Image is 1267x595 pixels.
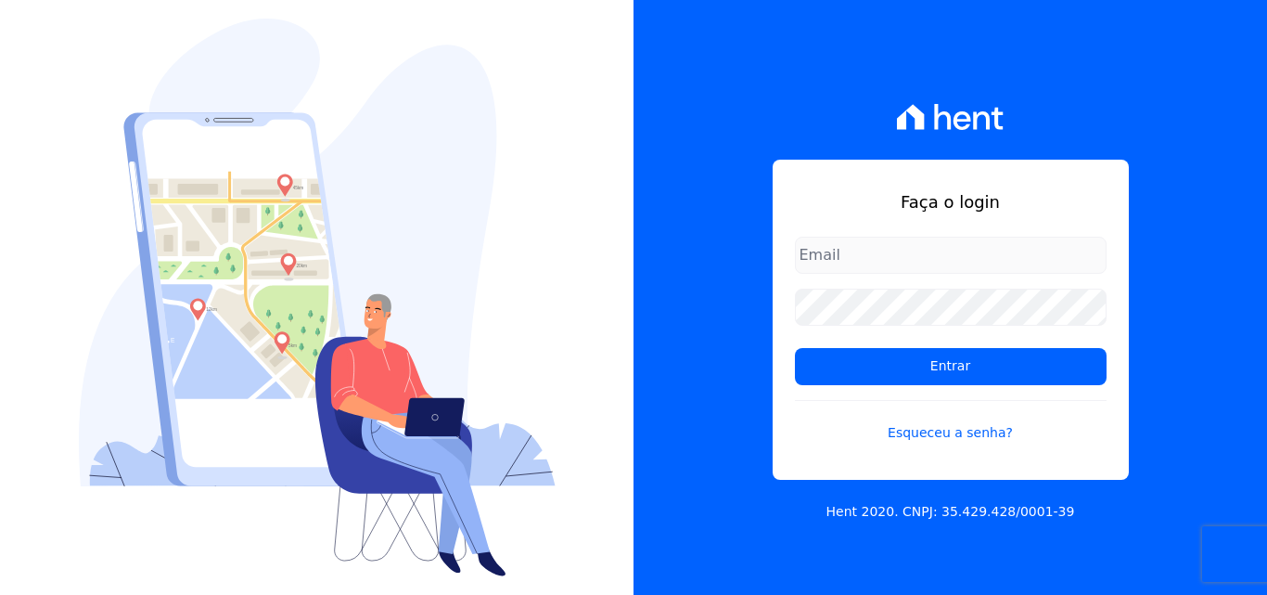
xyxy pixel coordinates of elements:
h1: Faça o login [795,189,1107,214]
input: Entrar [795,348,1107,385]
p: Hent 2020. CNPJ: 35.429.428/0001-39 [826,502,1075,522]
a: Esqueceu a senha? [795,400,1107,443]
input: Email [795,237,1107,274]
img: Login [79,19,556,576]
